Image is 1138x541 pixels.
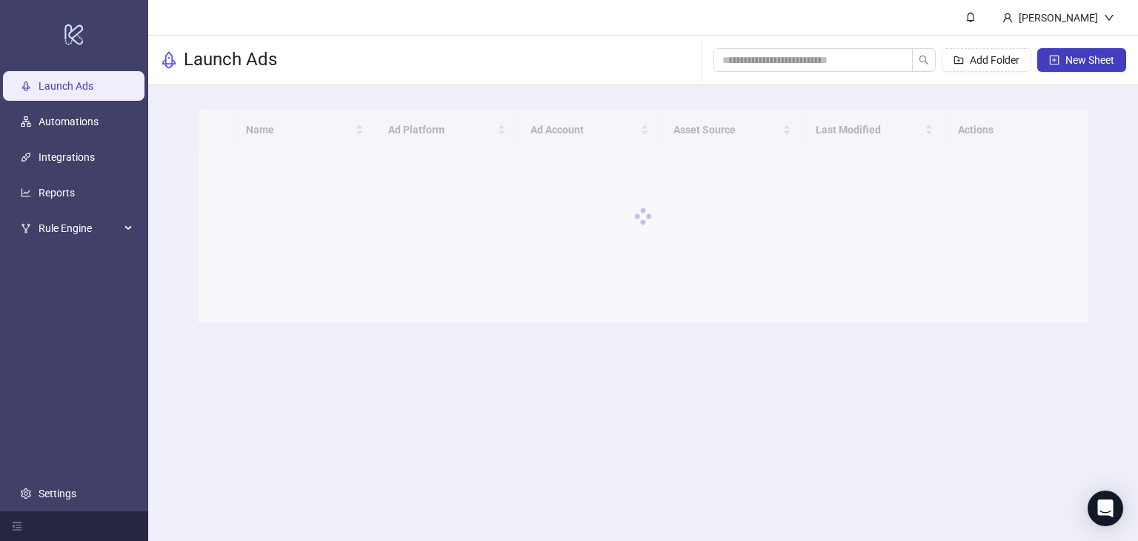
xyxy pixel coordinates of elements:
span: Add Folder [970,54,1019,66]
button: Add Folder [942,48,1031,72]
a: Settings [39,488,76,499]
span: menu-fold [12,521,22,531]
a: Integrations [39,151,95,163]
a: Automations [39,116,99,127]
span: bell [965,12,976,22]
span: user [1002,13,1013,23]
span: New Sheet [1065,54,1114,66]
div: [PERSON_NAME] [1013,10,1104,26]
span: folder-add [954,55,964,65]
a: Reports [39,187,75,199]
a: Launch Ads [39,80,93,92]
span: fork [21,223,31,233]
div: Open Intercom Messenger [1088,491,1123,526]
button: New Sheet [1037,48,1126,72]
span: rocket [160,51,178,69]
span: plus-square [1049,55,1059,65]
h3: Launch Ads [184,48,277,72]
span: down [1104,13,1114,23]
span: search [919,55,929,65]
span: Rule Engine [39,213,120,243]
